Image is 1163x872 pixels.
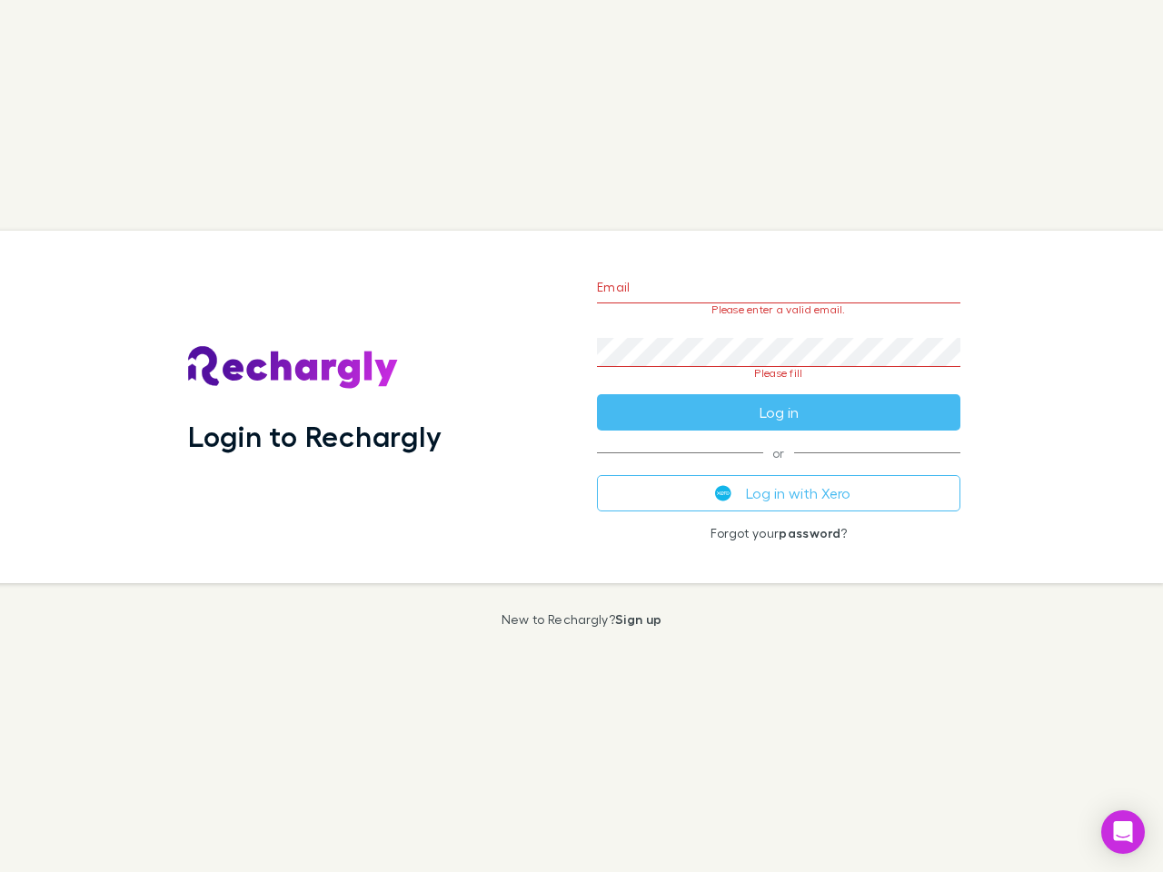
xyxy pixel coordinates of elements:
button: Log in [597,394,960,431]
img: Xero's logo [715,485,731,501]
p: Please fill [597,367,960,380]
p: New to Rechargly? [502,612,662,627]
a: password [779,525,840,540]
a: Sign up [615,611,661,627]
p: Forgot your ? [597,526,960,540]
button: Log in with Xero [597,475,960,511]
div: Open Intercom Messenger [1101,810,1145,854]
span: or [597,452,960,453]
p: Please enter a valid email. [597,303,960,316]
img: Rechargly's Logo [188,346,399,390]
h1: Login to Rechargly [188,419,442,453]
